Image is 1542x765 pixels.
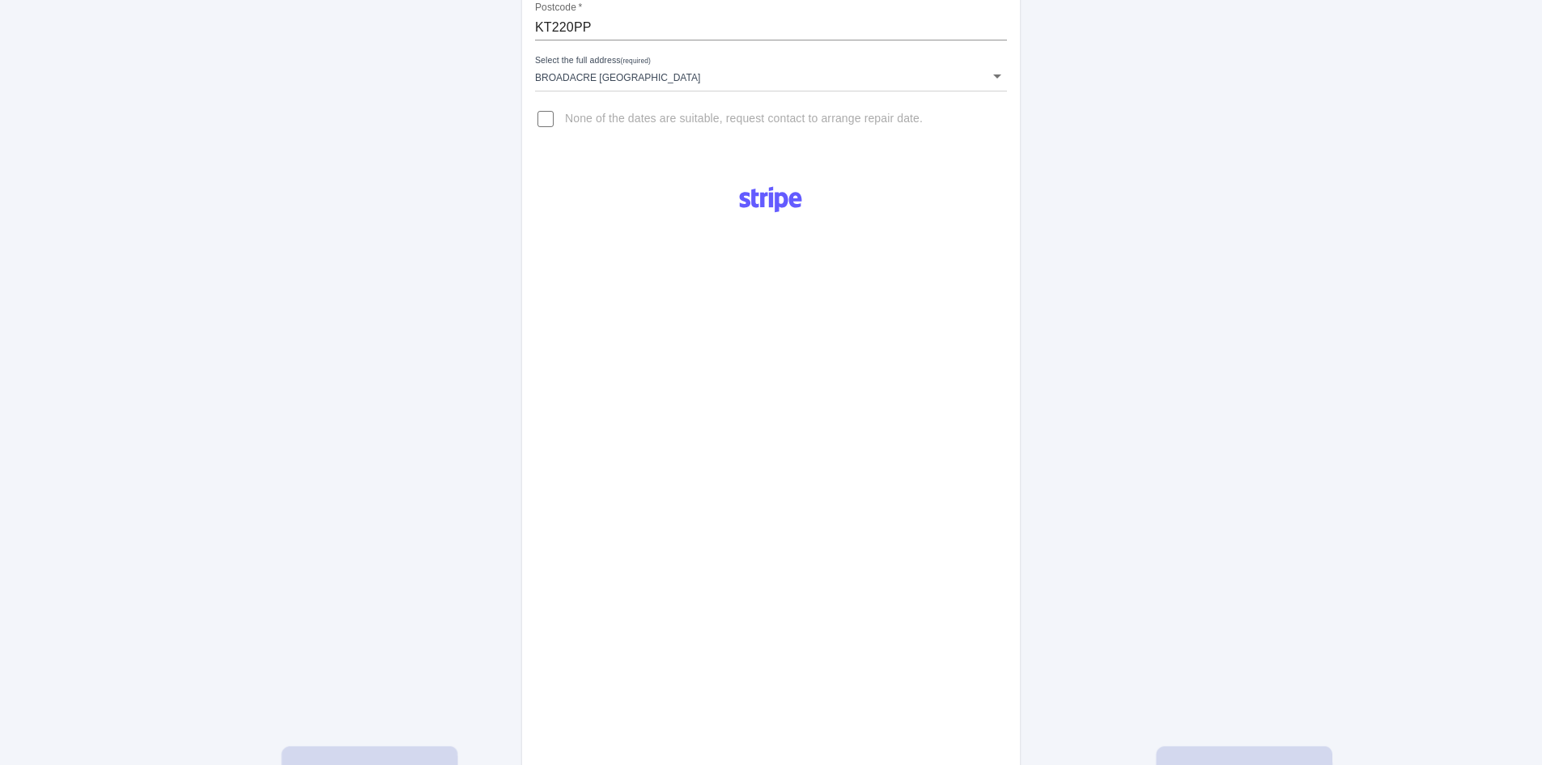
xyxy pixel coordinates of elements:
[535,54,651,67] label: Select the full address
[621,57,651,65] small: (required)
[565,111,923,127] span: None of the dates are suitable, request contact to arrange repair date.
[535,62,1007,91] div: Broadacre [GEOGRAPHIC_DATA]
[730,181,811,219] img: Logo
[535,1,582,15] label: Postcode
